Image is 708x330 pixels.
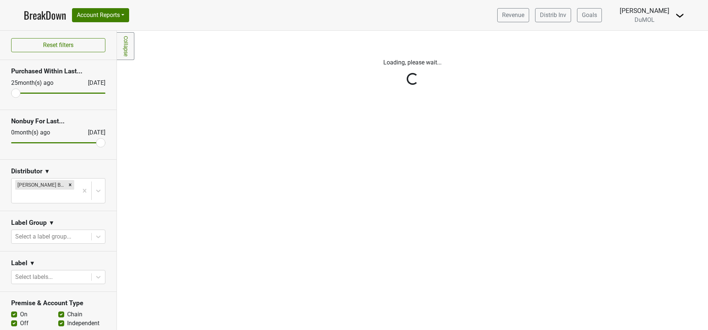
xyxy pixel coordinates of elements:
[620,6,669,16] div: [PERSON_NAME]
[535,8,571,22] a: Distrib Inv
[675,11,684,20] img: Dropdown Menu
[117,32,134,60] a: Collapse
[72,8,129,22] button: Account Reports
[497,8,529,22] a: Revenue
[24,7,66,23] a: BreakDown
[207,58,619,67] p: Loading, please wait...
[577,8,602,22] a: Goals
[635,16,655,23] span: DuMOL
